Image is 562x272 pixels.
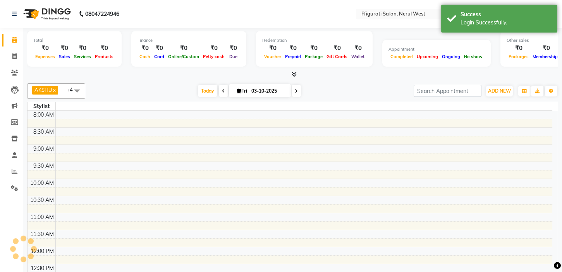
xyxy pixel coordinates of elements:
span: Products [93,54,115,59]
div: ₹0 [57,44,72,53]
span: Wallet [349,54,366,59]
span: Packages [507,54,531,59]
div: Appointment [388,46,485,53]
input: 2025-10-03 [249,85,288,97]
b: 08047224946 [85,3,119,25]
span: Completed [388,54,415,59]
div: 11:00 AM [29,213,55,221]
span: Fri [235,88,249,94]
div: ₹0 [325,44,349,53]
input: Search Appointment [414,85,481,97]
span: Memberships [531,54,562,59]
div: 8:00 AM [32,111,55,119]
div: 9:30 AM [32,162,55,170]
div: Finance [137,37,240,44]
span: No show [462,54,485,59]
div: ₹0 [283,44,303,53]
div: 12:00 PM [29,247,55,255]
div: Redemption [262,37,366,44]
div: ₹0 [507,44,531,53]
span: Petty cash [201,54,227,59]
div: 10:30 AM [29,196,55,204]
span: Card [152,54,166,59]
span: ADD NEW [488,88,511,94]
div: 11:30 AM [29,230,55,238]
span: Expenses [33,54,57,59]
div: Success [461,10,552,19]
div: ₹0 [137,44,152,53]
span: Cash [137,54,152,59]
div: ₹0 [349,44,366,53]
span: AKSHU [34,87,52,93]
span: Voucher [262,54,283,59]
div: ₹0 [201,44,227,53]
span: Ongoing [440,54,462,59]
div: ₹0 [531,44,562,53]
div: ₹0 [303,44,325,53]
span: Sales [57,54,72,59]
span: Prepaid [283,54,303,59]
div: 8:30 AM [32,128,55,136]
span: +4 [67,86,79,93]
div: ₹0 [227,44,240,53]
div: ₹0 [72,44,93,53]
div: ₹0 [262,44,283,53]
div: Login Successfully. [461,19,552,27]
span: Services [72,54,93,59]
div: Total [33,37,115,44]
div: ₹0 [166,44,201,53]
div: 10:00 AM [29,179,55,187]
span: Package [303,54,325,59]
span: Upcoming [415,54,440,59]
div: ₹0 [93,44,115,53]
a: x [52,87,56,93]
button: ADD NEW [486,86,513,96]
span: Today [198,85,217,97]
div: ₹0 [33,44,57,53]
div: 9:00 AM [32,145,55,153]
div: Stylist [27,102,55,110]
span: Due [227,54,239,59]
div: ₹0 [152,44,166,53]
img: logo [20,3,73,25]
span: Online/Custom [166,54,201,59]
span: Gift Cards [325,54,349,59]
